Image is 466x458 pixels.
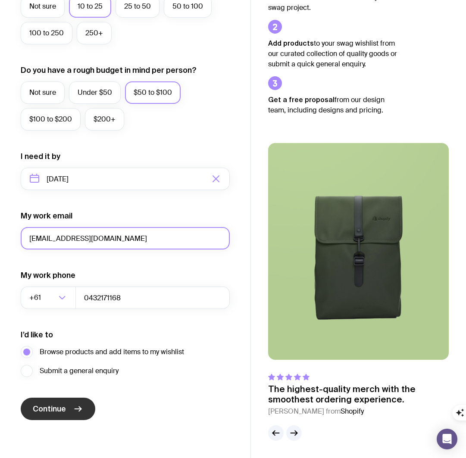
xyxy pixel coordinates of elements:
[29,287,43,309] span: +61
[21,270,75,280] label: My work phone
[21,287,76,309] div: Search for option
[268,384,449,405] p: The highest-quality merch with the smoothest ordering experience.
[437,429,457,449] div: Open Intercom Messenger
[268,38,397,69] p: to your swag wishlist from our curated collection of quality goods or submit a quick general enqu...
[21,227,230,249] input: you@email.com
[21,330,53,340] label: I’d like to
[21,211,72,221] label: My work email
[40,366,119,376] span: Submit a general enquiry
[75,287,230,309] input: 0400123456
[21,168,230,190] input: Select a target date
[21,81,65,104] label: Not sure
[33,404,66,414] span: Continue
[268,96,335,103] strong: Get a free proposal
[69,81,121,104] label: Under $50
[21,22,72,44] label: 100 to 250
[21,151,60,162] label: I need it by
[43,287,56,309] input: Search for option
[125,81,181,104] label: $50 to $100
[268,406,449,417] cite: [PERSON_NAME] from
[21,398,95,420] button: Continue
[21,65,197,75] label: Do you have a rough budget in mind per person?
[77,22,112,44] label: 250+
[341,407,364,416] span: Shopify
[85,108,124,131] label: $200+
[40,347,184,357] span: Browse products and add items to my wishlist
[268,39,314,47] strong: Add products
[268,94,397,115] p: from our design team, including designs and pricing.
[21,108,81,131] label: $100 to $200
